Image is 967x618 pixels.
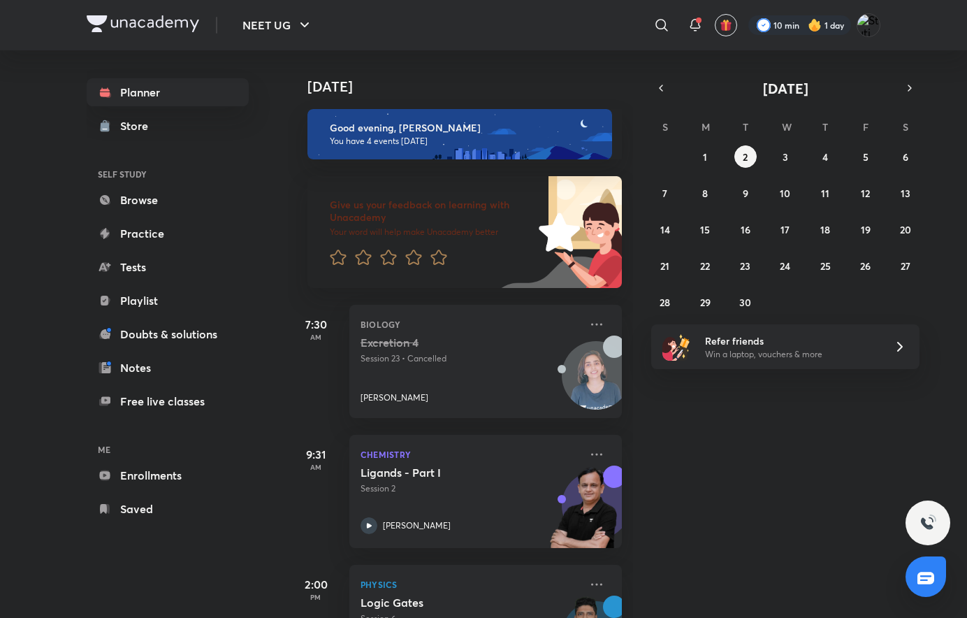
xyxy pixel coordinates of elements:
[87,387,249,415] a: Free live classes
[703,150,707,164] abbr: September 1, 2025
[288,463,344,471] p: AM
[660,223,670,236] abbr: September 14, 2025
[894,254,917,277] button: September 27, 2025
[87,15,199,36] a: Company Logo
[822,150,828,164] abbr: September 4, 2025
[288,316,344,333] h5: 7:30
[822,120,828,134] abbr: Thursday
[288,576,344,593] h5: 2:00
[720,19,732,31] img: avatar
[860,259,871,273] abbr: September 26, 2025
[757,18,771,32] img: check rounded
[894,182,917,204] button: September 13, 2025
[87,220,249,247] a: Practice
[705,333,877,348] h6: Refer friends
[87,162,249,186] h6: SELF STUDY
[715,14,737,36] button: avatar
[740,259,750,273] abbr: September 23, 2025
[702,187,708,200] abbr: September 8, 2025
[694,291,716,313] button: September 29, 2025
[330,136,599,147] p: You have 4 events [DATE]
[87,461,249,489] a: Enrollments
[782,120,792,134] abbr: Wednesday
[307,109,612,159] img: evening
[734,254,757,277] button: September 23, 2025
[120,117,157,134] div: Store
[857,13,880,37] img: Stuti Singh
[780,223,790,236] abbr: September 17, 2025
[701,120,710,134] abbr: Monday
[734,145,757,168] button: September 2, 2025
[562,349,630,416] img: Avatar
[87,78,249,106] a: Planner
[903,120,908,134] abbr: Saturday
[700,296,711,309] abbr: September 29, 2025
[87,287,249,315] a: Playlist
[855,254,877,277] button: September 26, 2025
[694,254,716,277] button: September 22, 2025
[774,182,797,204] button: September 10, 2025
[855,182,877,204] button: September 12, 2025
[763,79,808,98] span: [DATE]
[662,187,667,200] abbr: September 7, 2025
[660,296,670,309] abbr: September 28, 2025
[734,218,757,240] button: September 16, 2025
[855,218,877,240] button: September 19, 2025
[330,122,599,134] h6: Good evening, [PERSON_NAME]
[814,254,836,277] button: September 25, 2025
[87,354,249,382] a: Notes
[741,223,750,236] abbr: September 16, 2025
[361,391,428,404] p: [PERSON_NAME]
[361,336,535,350] h5: Excretion 4
[662,120,668,134] abbr: Sunday
[743,150,748,164] abbr: September 2, 2025
[361,352,580,365] p: Session 23 • Cancelled
[660,259,669,273] abbr: September 21, 2025
[87,495,249,523] a: Saved
[694,145,716,168] button: September 1, 2025
[330,199,534,224] h6: Give us your feedback on learning with Unacademy
[808,18,822,32] img: streak
[361,596,535,610] h5: Logic Gates
[903,150,908,164] abbr: September 6, 2025
[383,519,451,532] p: [PERSON_NAME]
[814,145,836,168] button: September 4, 2025
[491,176,622,288] img: feedback_image
[694,182,716,204] button: September 8, 2025
[900,223,911,236] abbr: September 20, 2025
[361,446,580,463] p: Chemistry
[654,182,676,204] button: September 7, 2025
[87,253,249,281] a: Tests
[863,120,868,134] abbr: Friday
[780,259,790,273] abbr: September 24, 2025
[87,112,249,140] a: Store
[734,182,757,204] button: September 9, 2025
[288,333,344,341] p: AM
[671,78,900,98] button: [DATE]
[820,223,830,236] abbr: September 18, 2025
[705,348,877,361] p: Win a laptop, vouchers & more
[821,187,829,200] abbr: September 11, 2025
[700,259,710,273] abbr: September 22, 2025
[861,187,870,200] abbr: September 12, 2025
[894,145,917,168] button: September 6, 2025
[739,296,751,309] abbr: September 30, 2025
[87,186,249,214] a: Browse
[234,11,321,39] button: NEET UG
[901,259,910,273] abbr: September 27, 2025
[863,150,868,164] abbr: September 5, 2025
[743,120,748,134] abbr: Tuesday
[861,223,871,236] abbr: September 19, 2025
[361,316,580,333] p: Biology
[894,218,917,240] button: September 20, 2025
[814,218,836,240] button: September 18, 2025
[288,446,344,463] h5: 9:31
[87,438,249,461] h6: ME
[662,333,690,361] img: referral
[654,291,676,313] button: September 28, 2025
[734,291,757,313] button: September 30, 2025
[780,187,790,200] abbr: September 10, 2025
[361,576,580,593] p: Physics
[774,218,797,240] button: September 17, 2025
[288,593,344,601] p: PM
